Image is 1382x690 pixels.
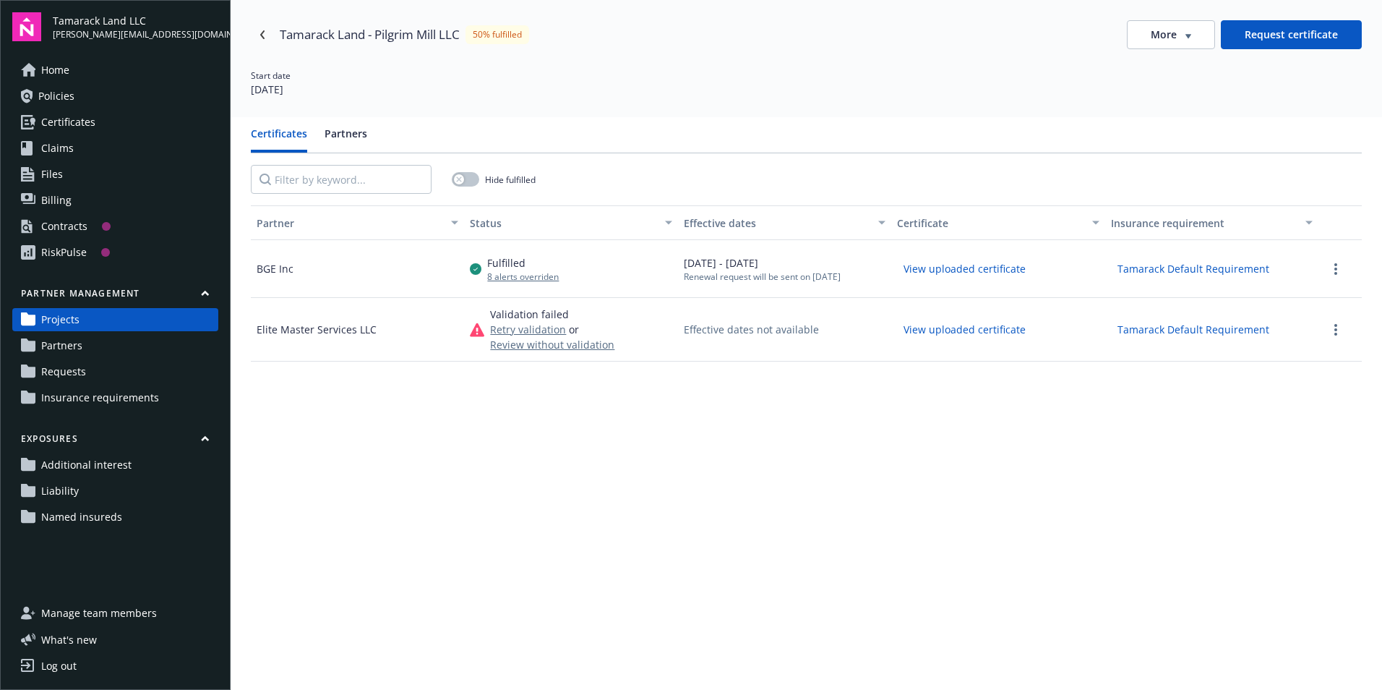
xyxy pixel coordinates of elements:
div: Effective dates [684,216,870,231]
a: Projects [12,308,218,331]
div: Validation failed [490,307,614,322]
input: Filter by keyword... [251,165,432,194]
span: Additional interest [41,453,132,477]
span: [PERSON_NAME][EMAIL_ADDRESS][DOMAIN_NAME] [53,28,218,41]
a: more [1327,321,1344,338]
span: Named insureds [41,506,122,529]
div: or [490,322,614,352]
a: Contracts [12,215,218,238]
button: Insurance requirement [1105,205,1318,240]
div: RiskPulse [41,241,87,264]
button: View uploaded certificate [897,257,1032,280]
button: Partner management [12,287,218,305]
span: Certificates [41,111,95,134]
a: Additional interest [12,453,218,477]
button: View uploaded certificate [897,318,1032,341]
div: Partner [257,216,442,231]
span: Tamarack Land LLC [53,13,218,28]
span: Claims [41,137,74,160]
button: Tamarack Default Requirement [1111,257,1276,280]
div: Start date [251,69,291,82]
div: Status [470,216,656,231]
div: 8 alerts overriden [487,271,559,283]
a: Manage team members [12,602,218,625]
button: Exposures [12,433,218,451]
div: BGE Inc [257,261,293,276]
button: More [1127,20,1215,49]
a: Billing [12,189,218,212]
div: Log out [41,655,77,678]
a: RiskPulse [12,241,218,264]
button: Partners [325,126,367,153]
span: Partners [41,334,82,357]
div: [DATE] - [DATE] [684,255,841,283]
span: What ' s new [41,632,97,647]
div: 50% fulfilled [465,25,529,43]
button: Review without validation [490,337,614,352]
span: Manage team members [41,602,157,625]
a: Files [12,163,218,186]
span: Home [41,59,69,82]
button: Certificates [251,126,307,153]
a: Home [12,59,218,82]
a: Liability [12,480,218,503]
div: Tamarack Land - Pilgrim Mill LLC [280,25,460,44]
button: Certificate [891,205,1104,240]
a: Claims [12,137,218,160]
div: Insurance requirement [1111,216,1297,231]
div: Elite Master Services LLC [257,322,377,337]
span: Hide fulfilled [485,174,536,186]
button: What's new [12,632,120,647]
span: Projects [41,308,80,331]
a: more [1327,260,1344,278]
button: Tamarack Land LLC[PERSON_NAME][EMAIL_ADDRESS][DOMAIN_NAME] [53,12,218,41]
a: Certificates [12,111,218,134]
button: Status [464,205,677,240]
div: Fulfilled [487,255,559,271]
div: Certificate [897,216,1083,231]
a: Navigate back [251,23,274,46]
a: Insurance requirements [12,386,218,409]
a: Named insureds [12,506,218,529]
a: Partners [12,334,218,357]
button: Effective dates [678,205,891,240]
button: Retry validation [490,322,566,337]
div: Renewal request will be sent on [DATE] [684,271,841,283]
button: Partner [251,205,464,240]
span: Insurance requirements [41,386,159,409]
button: Request certificate [1221,20,1362,49]
img: navigator-logo.svg [12,12,41,41]
div: Contracts [41,215,87,238]
span: More [1151,27,1177,42]
span: Liability [41,480,79,503]
div: [DATE] [251,82,291,97]
a: Policies [12,85,218,108]
a: Requests [12,360,218,383]
button: Tamarack Default Requirement [1111,318,1276,341]
div: Effective dates not available [684,322,819,337]
span: Requests [41,360,86,383]
span: Files [41,163,63,186]
span: Policies [38,85,74,108]
span: Billing [41,189,72,212]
